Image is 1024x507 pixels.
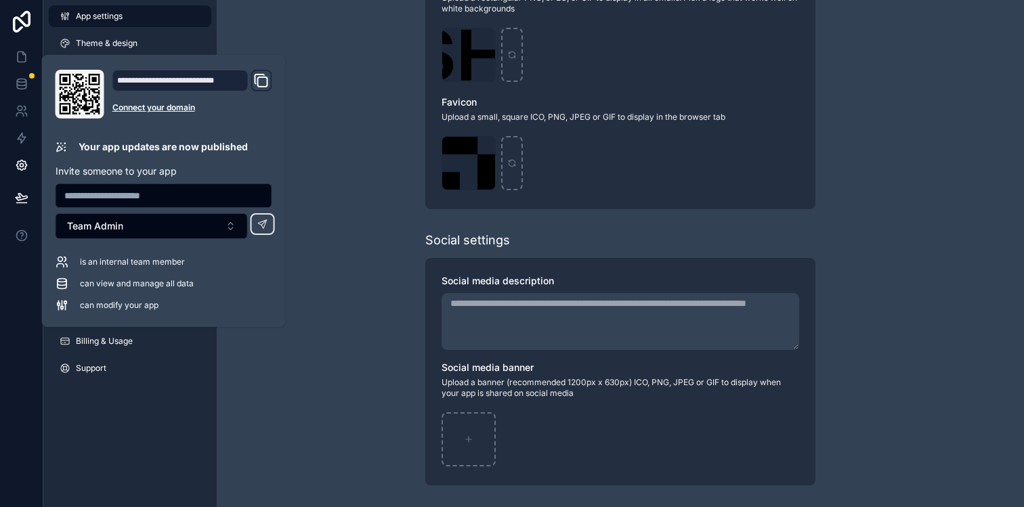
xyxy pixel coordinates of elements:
[112,102,272,113] a: Connect your domain
[76,38,137,49] span: Theme & design
[80,278,194,289] span: can view and manage all data
[49,5,211,27] a: App settings
[80,257,185,267] span: is an internal team member
[49,357,211,379] a: Support
[49,330,211,352] a: Billing & Usage
[442,275,554,286] span: Social media description
[76,11,123,22] span: App settings
[67,219,123,233] span: Team Admin
[76,363,106,374] span: Support
[442,112,799,123] span: Upload a small, square ICO, PNG, JPEG or GIF to display in the browser tab
[56,213,248,239] button: Select Button
[425,231,510,250] div: Social settings
[442,96,477,108] span: Favicon
[442,361,534,373] span: Social media banner
[56,164,272,178] p: Invite someone to your app
[442,377,799,399] span: Upload a banner (recommended 1200px x 630px) ICO, PNG, JPEG or GIF to display when your app is sh...
[49,32,211,54] a: Theme & design
[112,70,272,118] div: Domain and Custom Link
[80,300,158,311] span: can modify your app
[76,336,133,347] span: Billing & Usage
[79,140,248,154] p: Your app updates are now published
